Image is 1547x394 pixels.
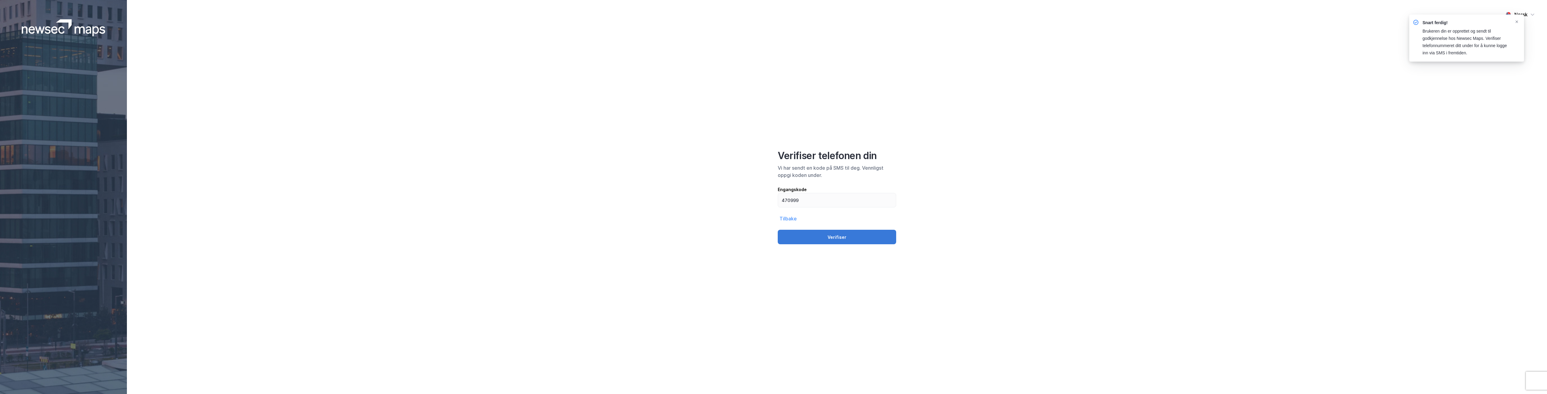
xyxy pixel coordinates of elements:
[1423,28,1510,57] div: Brukeren din er opprettet og sendt til godkjennelse hos Newsec Maps. Verifiser telefonnummeret di...
[778,186,896,193] div: Engangskode
[1514,11,1528,18] div: Norsk
[778,215,799,223] button: Tilbake
[22,19,105,36] img: logoWhite.bf58a803f64e89776f2b079ca2356427.svg
[1517,365,1547,394] iframe: Chat Widget
[778,230,896,244] button: Verifiser
[1423,19,1510,27] div: Snart ferdig!
[778,150,896,162] div: Verifiser telefonen din
[778,164,896,179] div: Vi har sendt en kode på SMS til deg. Vennligst oppgi koden under.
